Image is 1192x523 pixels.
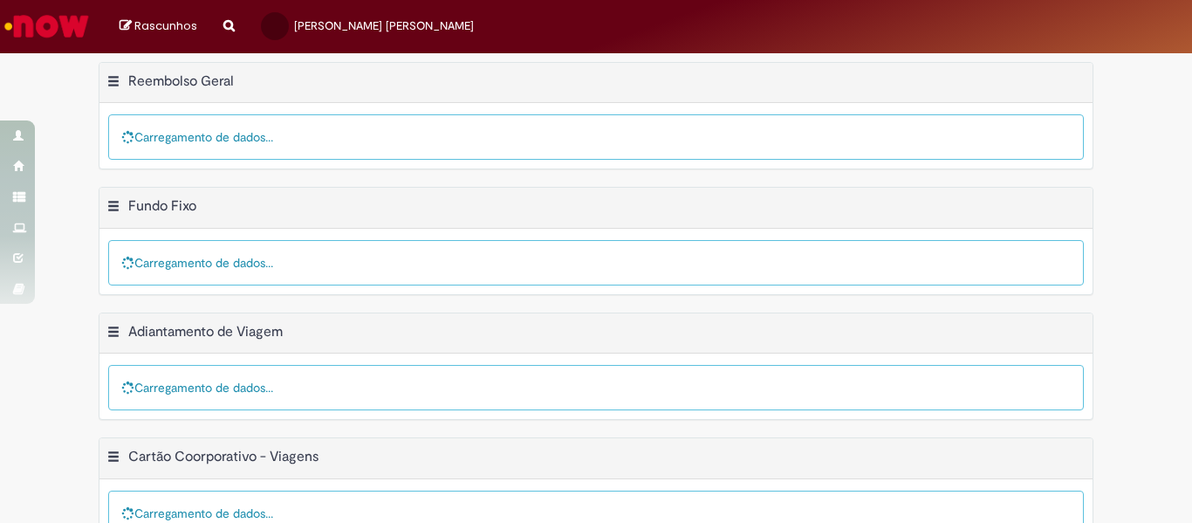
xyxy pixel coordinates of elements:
span: [PERSON_NAME] [PERSON_NAME] [294,18,474,33]
span: Rascunhos [134,17,197,34]
h2: Fundo Fixo [128,197,196,215]
button: Fundo Fixo Menu de contexto [106,197,120,220]
h2: Reembolso Geral [128,72,234,90]
div: Carregamento de dados... [108,240,1084,286]
h2: Cartão Coorporativo - Viagens [128,449,319,466]
button: Adiantamento de Viagem Menu de contexto [106,323,120,346]
h2: Adiantamento de Viagem [128,323,283,341]
a: Rascunhos [120,18,197,35]
button: Reembolso Geral Menu de contexto [106,72,120,95]
div: Carregamento de dados... [108,365,1084,410]
img: ServiceNow [2,9,92,44]
div: Carregamento de dados... [108,114,1084,160]
button: Cartão Coorporativo - Viagens Menu de contexto [106,448,120,471]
